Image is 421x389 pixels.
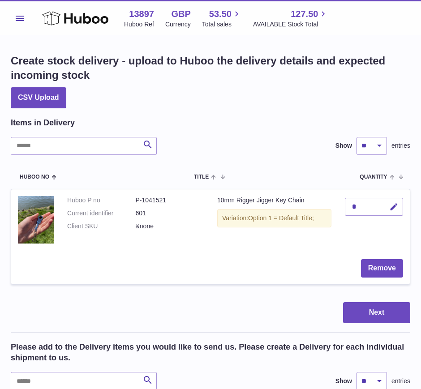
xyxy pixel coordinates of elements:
[253,8,329,29] a: 127.50 AVAILABLE Stock Total
[210,189,338,253] td: 10mm Rigger Jigger Key Chain
[67,209,136,218] dt: Current identifier
[124,20,154,29] div: Huboo Ref
[165,20,191,29] div: Currency
[11,87,66,108] button: CSV Upload
[217,209,331,227] div: Variation:
[291,8,318,20] span: 127.50
[360,174,387,180] span: Quantity
[136,209,204,218] dd: 601
[67,222,136,231] dt: Client SKU
[253,20,329,29] span: AVAILABLE Stock Total
[361,259,403,278] button: Remove
[343,302,410,323] button: Next
[202,20,242,29] span: Total sales
[129,8,154,20] strong: 13897
[248,214,314,222] span: Option 1 = Default Title;
[209,8,232,20] span: 53.50
[11,342,410,363] h2: Please add to the Delivery items you would like to send us. Please create a Delivery for each ind...
[194,174,209,180] span: Title
[18,196,54,244] img: 10mm Rigger Jigger Key Chain
[67,196,136,205] dt: Huboo P no
[335,141,352,150] label: Show
[202,8,242,29] a: 53.50 Total sales
[20,174,49,180] span: Huboo no
[335,377,352,385] label: Show
[391,377,410,385] span: entries
[11,117,75,128] h2: Items in Delivery
[136,196,204,205] dd: P-1041521
[171,8,190,20] strong: GBP
[11,54,410,83] h1: Create stock delivery - upload to Huboo the delivery details and expected incoming stock
[136,222,204,231] dd: &none
[391,141,410,150] span: entries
